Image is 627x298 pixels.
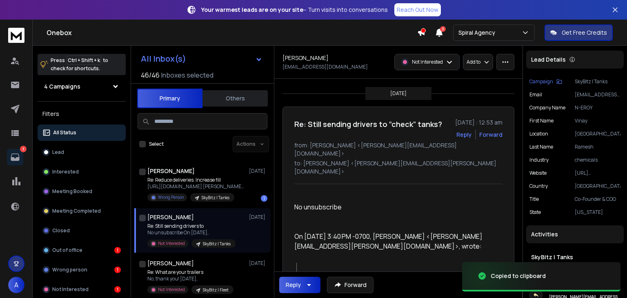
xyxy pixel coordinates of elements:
button: Campaign [529,78,562,85]
button: Reply [456,131,472,139]
p: Re: What are your trailers [147,269,233,276]
p: All Status [53,129,76,136]
p: Out of office [52,247,82,254]
span: Ctrl + Shift + k [67,56,101,65]
p: SkyBitz | Tanks [202,195,229,201]
button: A [8,277,24,293]
span: 46 / 46 [141,70,160,80]
p: industry [529,157,549,163]
button: Primary [137,89,202,108]
p: Meeting Booked [52,188,92,195]
p: title [529,196,539,202]
button: Reply [279,277,320,293]
p: Not Interested [158,240,185,247]
p: from: [PERSON_NAME] <[PERSON_NAME][EMAIL_ADDRESS][DOMAIN_NAME]> [294,141,502,158]
h1: SkyBitz | Tanks [531,253,619,261]
p: N-ERGY [575,105,620,111]
h1: Re: Still sending drivers to “check” tanks? [294,118,442,130]
div: 1 [114,286,121,293]
div: 1 [114,267,121,273]
p: Not Interested [158,287,185,293]
h3: Inboxes selected [161,70,213,80]
p: [URL][DOMAIN_NAME] [575,170,620,176]
p: chemicals [575,157,620,163]
p: SkyBitz | Tanks [575,78,620,85]
p: [DATE] [249,168,267,174]
p: [EMAIL_ADDRESS][DOMAIN_NAME] [575,91,620,98]
p: [US_STATE] [575,209,620,216]
p: Wrong person [52,267,87,273]
p: Company Name [529,105,565,111]
p: Re: Still sending drivers to [147,223,236,229]
p: Not Interested [52,286,89,293]
p: Spiral Agency [458,29,498,37]
button: Others [202,89,268,107]
a: Reach Out Now [394,3,441,16]
p: Closed [52,227,70,234]
button: Wrong person1 [38,262,126,278]
h1: [PERSON_NAME] [282,54,329,62]
p: [GEOGRAPHIC_DATA] [575,183,620,189]
p: Lead [52,149,64,156]
button: Meeting Completed [38,203,126,219]
p: Co-Founder & COO [575,196,620,202]
p: [DATE] [390,90,407,97]
p: [EMAIL_ADDRESS][DOMAIN_NAME] [282,64,368,70]
p: Not Interested [412,59,443,65]
div: 1 [261,195,267,202]
button: Get Free Credits [545,24,613,41]
button: All Inbox(s) [134,51,269,67]
span: 3 [440,26,446,32]
h1: Onebox [47,28,417,38]
div: 1 [114,247,121,254]
div: Forward [479,131,502,139]
h1: 4 Campaigns [44,82,80,91]
strong: Your warmest leads are on your site [201,6,303,13]
button: Lead [38,144,126,160]
img: logo [8,28,24,43]
p: First Name [529,118,554,124]
p: Vinay [575,118,620,124]
p: Add to [467,59,480,65]
div: No unsubscribe [294,202,496,212]
h1: [PERSON_NAME] [147,259,194,267]
p: No unsubscribe On [DATE], [147,229,236,236]
button: Closed [38,222,126,239]
label: Select [149,141,164,147]
p: Reach Out Now [397,6,438,14]
button: Not Interested1 [38,281,126,298]
p: [GEOGRAPHIC_DATA] [575,131,620,137]
button: Out of office1 [38,242,126,258]
p: Meeting Completed [52,208,101,214]
p: Last Name [529,144,553,150]
p: 3 [20,146,27,152]
p: [DATE] [249,214,267,220]
p: Lead Details [531,56,566,64]
p: Ramesh [575,144,620,150]
div: Activities [526,225,624,243]
div: Reply [286,281,301,289]
p: Re: Reduce deliveries. Increase fill [147,177,245,183]
button: Forward [327,277,374,293]
button: Interested [38,164,126,180]
h3: Filters [38,108,126,120]
p: No, thank you! [DATE], [147,276,233,282]
p: Interested [52,169,79,175]
p: Get Free Credits [562,29,607,37]
div: Copied to clipboard [491,272,546,280]
p: [DATE] [249,260,267,267]
p: Press to check for shortcuts. [51,56,108,73]
p: Email [529,91,542,98]
p: location [529,131,548,137]
p: website [529,170,547,176]
h1: All Inbox(s) [141,55,186,63]
p: SkyBitz | Tanks [203,241,231,247]
p: – Turn visits into conversations [201,6,388,14]
h1: [PERSON_NAME] [147,213,194,221]
p: State [529,209,541,216]
p: [URL][DOMAIN_NAME] [PERSON_NAME] 818 523 [147,183,245,190]
h1: [PERSON_NAME] [147,167,195,175]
